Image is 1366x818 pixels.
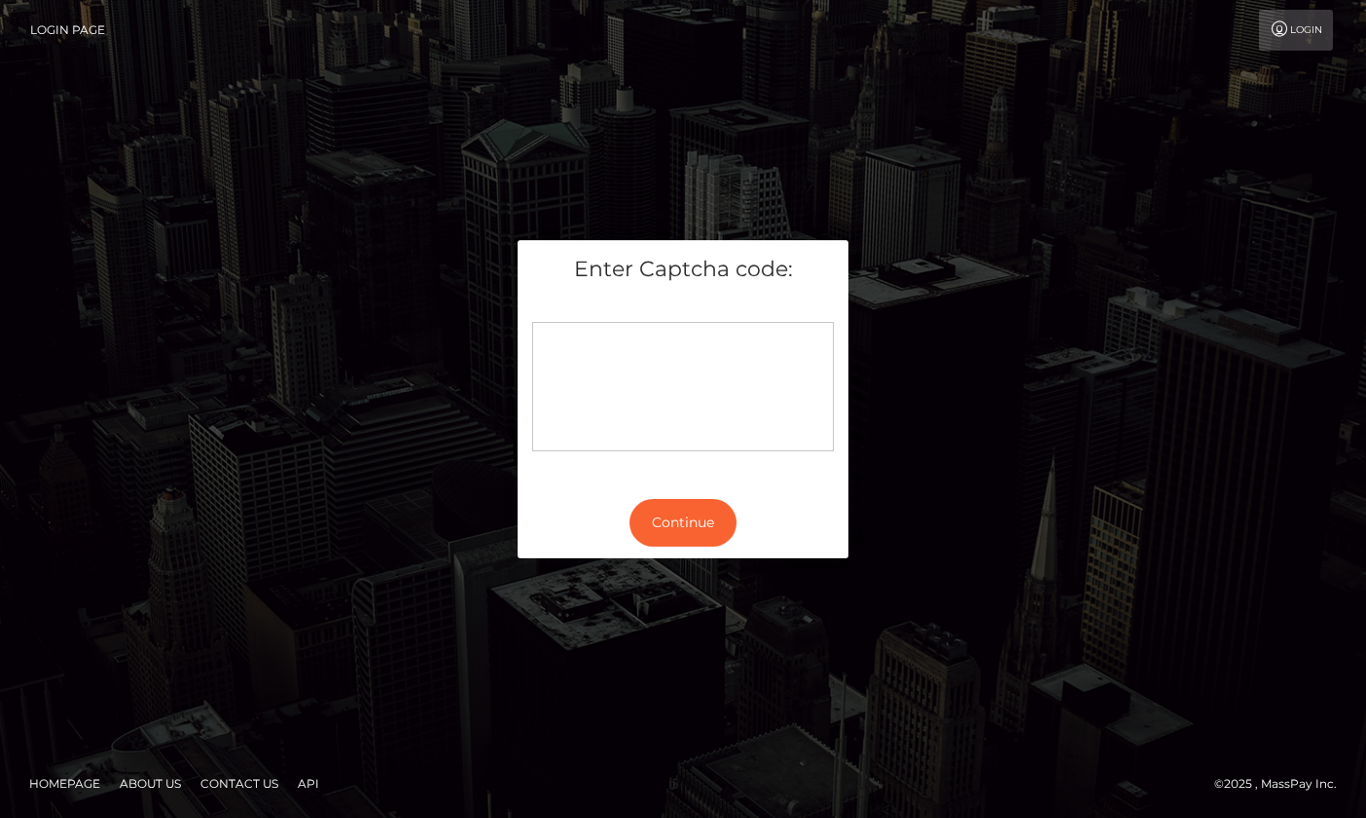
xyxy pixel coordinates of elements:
a: About Us [112,768,189,799]
div: © 2025 , MassPay Inc. [1214,773,1351,795]
button: Continue [629,499,737,547]
a: API [290,768,327,799]
div: Captcha widget loading... [532,322,834,451]
a: Homepage [21,768,108,799]
a: Login [1259,10,1333,51]
h5: Enter Captcha code: [532,255,834,285]
a: Login Page [30,10,105,51]
a: Contact Us [193,768,286,799]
